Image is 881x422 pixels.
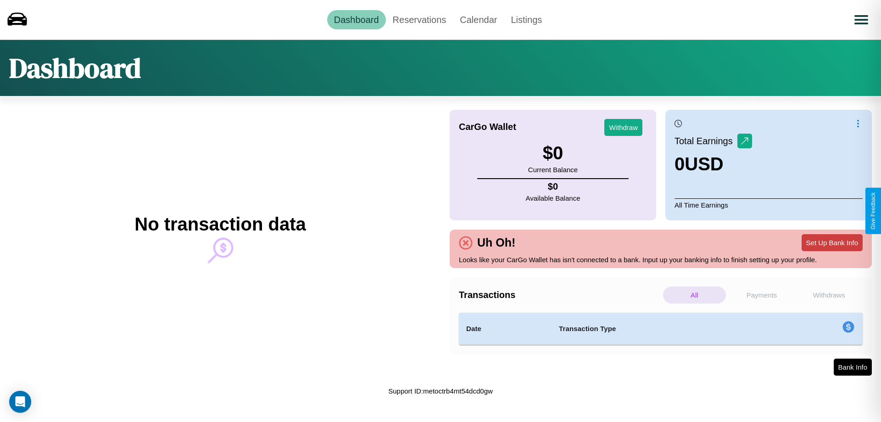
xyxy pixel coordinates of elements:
[388,385,493,397] p: Support ID: metoctrb4mt54dcd0gw
[466,323,544,334] h4: Date
[797,287,860,304] p: Withdraws
[526,192,580,204] p: Available Balance
[9,391,31,413] div: Open Intercom Messenger
[459,253,863,266] p: Looks like your CarGo Wallet has isn't connected to a bank. Input up your banking info to finish ...
[134,214,306,235] h2: No transaction data
[528,163,578,176] p: Current Balance
[459,313,863,345] table: simple table
[663,287,726,304] p: All
[526,181,580,192] h4: $ 0
[459,122,516,132] h4: CarGo Wallet
[834,359,872,376] button: Bank Info
[675,198,863,211] p: All Time Earnings
[473,236,520,249] h4: Uh Oh!
[802,234,863,251] button: Set Up Bank Info
[453,10,504,29] a: Calendar
[327,10,386,29] a: Dashboard
[528,143,578,163] h3: $ 0
[730,287,793,304] p: Payments
[675,133,737,149] p: Total Earnings
[504,10,549,29] a: Listings
[459,290,661,300] h4: Transactions
[386,10,453,29] a: Reservations
[848,7,874,33] button: Open menu
[604,119,642,136] button: Withdraw
[675,154,752,174] h3: 0 USD
[9,49,141,87] h1: Dashboard
[870,192,876,230] div: Give Feedback
[559,323,767,334] h4: Transaction Type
